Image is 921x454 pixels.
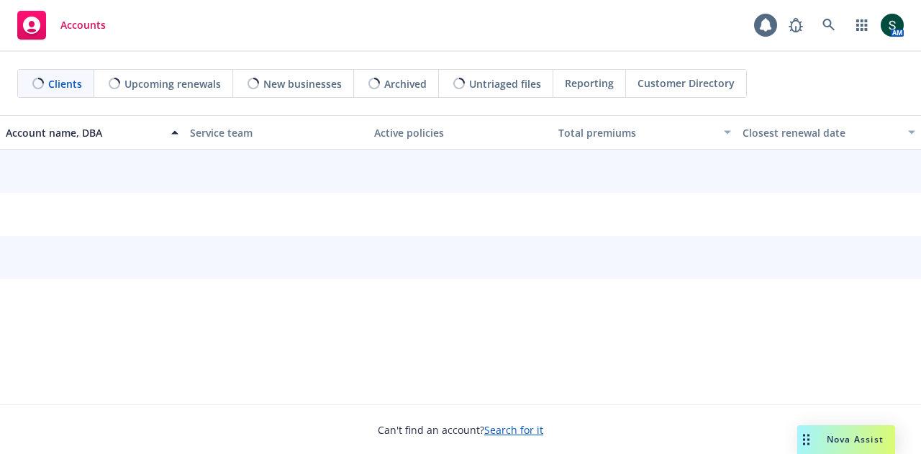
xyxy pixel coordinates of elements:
[484,423,543,437] a: Search for it
[737,115,921,150] button: Closest renewal date
[378,422,543,437] span: Can't find an account?
[184,115,368,150] button: Service team
[384,76,427,91] span: Archived
[781,11,810,40] a: Report a Bug
[469,76,541,91] span: Untriaged files
[48,76,82,91] span: Clients
[60,19,106,31] span: Accounts
[553,115,737,150] button: Total premiums
[263,76,342,91] span: New businesses
[12,5,112,45] a: Accounts
[815,11,843,40] a: Search
[827,433,884,445] span: Nova Assist
[638,76,735,91] span: Customer Directory
[6,125,163,140] div: Account name, DBA
[190,125,363,140] div: Service team
[881,14,904,37] img: photo
[565,76,614,91] span: Reporting
[848,11,876,40] a: Switch app
[124,76,221,91] span: Upcoming renewals
[368,115,553,150] button: Active policies
[374,125,547,140] div: Active policies
[797,425,815,454] div: Drag to move
[558,125,715,140] div: Total premiums
[743,125,899,140] div: Closest renewal date
[797,425,895,454] button: Nova Assist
